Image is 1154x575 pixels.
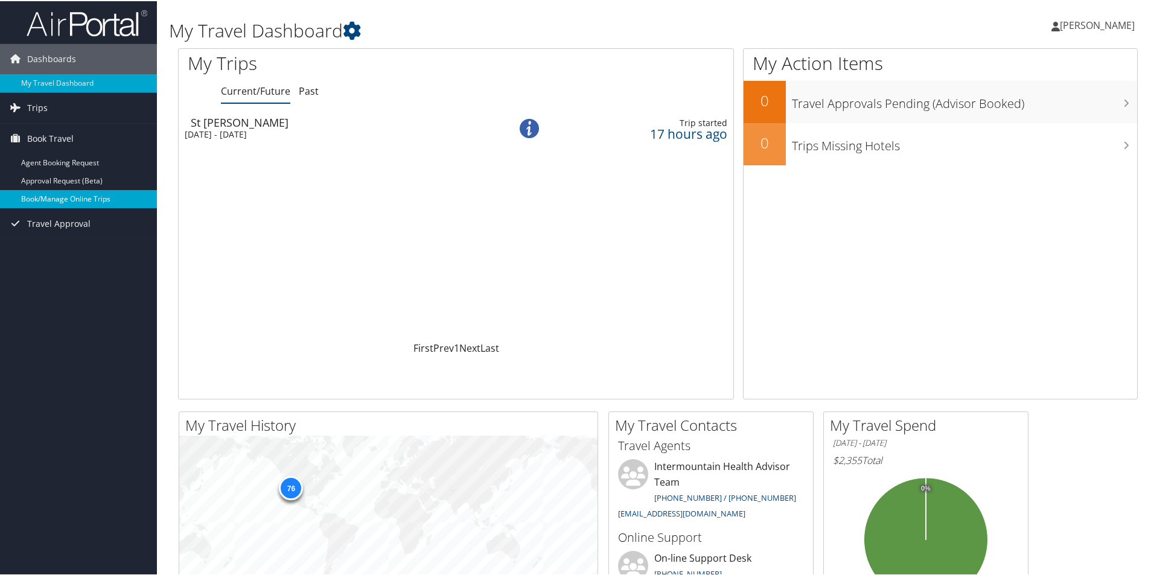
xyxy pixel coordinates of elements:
[27,43,76,73] span: Dashboards
[27,208,91,238] span: Travel Approval
[744,122,1137,164] a: 0Trips Missing Hotels
[1051,6,1147,42] a: [PERSON_NAME]
[565,116,727,127] div: Trip started
[618,507,745,518] a: [EMAIL_ADDRESS][DOMAIN_NAME]
[279,475,303,499] div: 76
[618,436,804,453] h3: Travel Agents
[833,436,1019,448] h6: [DATE] - [DATE]
[27,122,74,153] span: Book Travel
[299,83,319,97] a: Past
[433,340,454,354] a: Prev
[185,128,485,139] div: [DATE] - [DATE]
[654,491,796,502] a: [PHONE_NUMBER] / [PHONE_NUMBER]
[1060,17,1135,31] span: [PERSON_NAME]
[744,89,786,110] h2: 0
[565,127,727,138] div: 17 hours ago
[191,116,491,127] div: St [PERSON_NAME]
[221,83,290,97] a: Current/Future
[520,118,539,137] img: alert-flat-solid-info.png
[27,92,48,122] span: Trips
[27,8,147,36] img: airportal-logo.png
[459,340,480,354] a: Next
[169,17,821,42] h1: My Travel Dashboard
[454,340,459,354] a: 1
[413,340,433,354] a: First
[792,130,1137,153] h3: Trips Missing Hotels
[833,453,862,466] span: $2,355
[612,458,810,523] li: Intermountain Health Advisor Team
[744,49,1137,75] h1: My Action Items
[618,528,804,545] h3: Online Support
[744,132,786,152] h2: 0
[833,453,1019,466] h6: Total
[830,414,1028,434] h2: My Travel Spend
[744,80,1137,122] a: 0Travel Approvals Pending (Advisor Booked)
[792,88,1137,111] h3: Travel Approvals Pending (Advisor Booked)
[185,414,598,434] h2: My Travel History
[615,414,813,434] h2: My Travel Contacts
[921,484,931,491] tspan: 0%
[188,49,493,75] h1: My Trips
[480,340,499,354] a: Last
